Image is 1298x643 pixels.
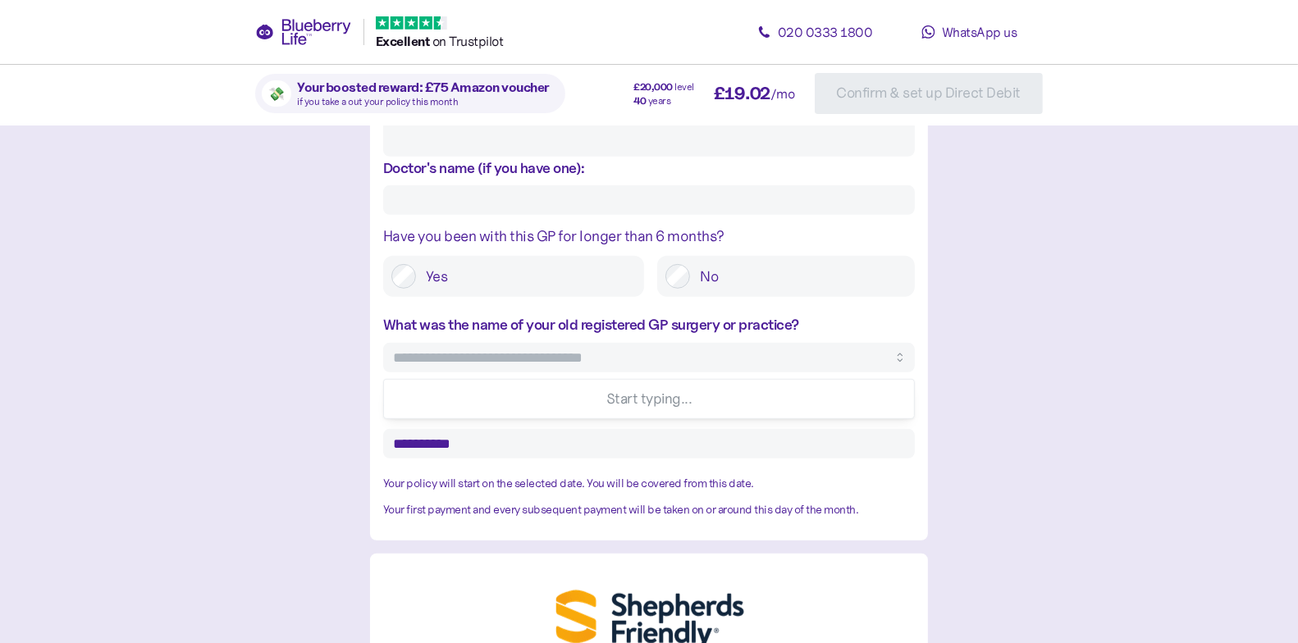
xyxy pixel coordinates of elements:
[387,383,911,415] div: Start typing...
[714,85,770,103] span: £ 19.02
[416,264,636,289] label: Yes
[770,87,795,100] span: /mo
[376,33,432,49] span: Excellent ️
[778,24,873,40] span: 020 0333 1800
[268,87,285,100] span: 💸
[675,82,695,92] span: level
[432,33,504,49] span: on Trustpilot
[942,24,1017,40] span: WhatsApp us
[690,264,907,289] label: No
[634,82,674,92] span: £ 20,000
[634,96,647,106] span: 40
[298,95,459,107] span: if you take a out your policy this month
[648,96,671,106] span: years
[383,225,915,248] div: Have you been with this GP for longer than 6 months?
[895,16,1043,48] a: WhatsApp us
[383,313,799,335] label: What was the name of your old registered GP surgery or practice?
[383,475,915,493] div: Your policy will start on the selected date. You will be covered from this date.
[741,16,889,48] a: 020 0333 1800
[383,157,585,179] label: Doctor's name (if you have one):
[298,80,550,93] span: Your boosted reward: £75 Amazon voucher
[383,501,915,519] div: Your first payment and every subsequent payment will be taken on or around this day of the month.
